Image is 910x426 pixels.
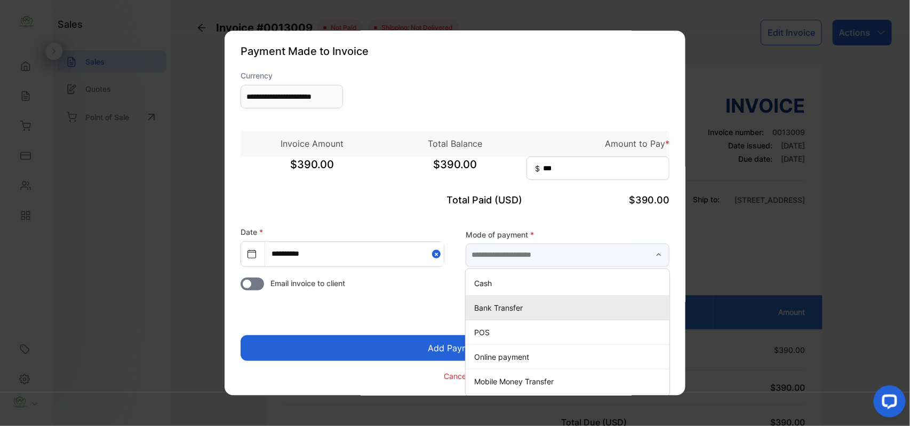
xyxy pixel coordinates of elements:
p: Mobile Money Transfer [474,376,665,387]
span: $ [535,163,540,175]
p: Online payment [474,351,665,362]
label: Currency [241,70,343,82]
p: Total Paid (USD) [384,193,526,208]
p: Cash [474,278,665,289]
p: POS [474,327,665,338]
iframe: LiveChat chat widget [865,381,910,426]
span: $390.00 [241,157,384,184]
p: Total Balance [384,138,526,151]
button: Add Payment [241,336,669,361]
span: $390.00 [629,195,669,206]
label: Mode of payment [466,229,669,240]
button: Close [432,242,444,266]
span: Email invoice to client [270,278,345,289]
p: Invoice Amount [241,138,384,151]
p: Amount to Pay [526,138,669,151]
span: $390.00 [384,157,526,184]
p: Cancel [444,370,468,382]
label: Date [241,228,263,237]
p: Bank Transfer [474,302,665,313]
p: Payment Made to Invoice [241,44,669,60]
